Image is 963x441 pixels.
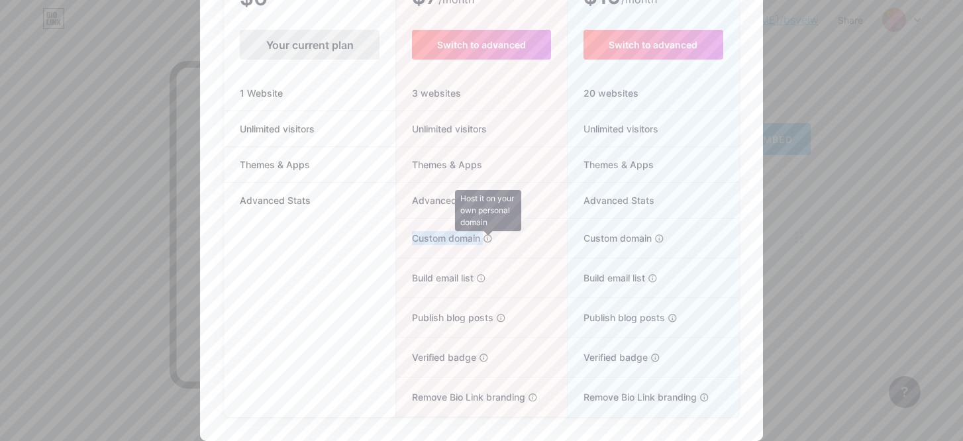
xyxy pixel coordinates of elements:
[568,350,648,364] span: Verified badge
[609,39,697,50] span: Switch to advanced
[568,311,665,324] span: Publish blog posts
[583,30,723,60] button: Switch to advanced
[396,75,566,111] div: 3 websites
[568,158,654,171] span: Themes & Apps
[224,122,330,136] span: Unlimited visitors
[224,158,326,171] span: Themes & Apps
[396,231,480,245] span: Custom domain
[412,30,550,60] button: Switch to advanced
[396,350,476,364] span: Verified badge
[396,311,493,324] span: Publish blog posts
[396,122,487,136] span: Unlimited visitors
[396,390,525,404] span: Remove Bio Link branding
[568,271,645,285] span: Build email list
[568,122,658,136] span: Unlimited visitors
[568,193,654,207] span: Advanced Stats
[224,193,327,207] span: Advanced Stats
[396,158,482,171] span: Themes & Apps
[568,390,697,404] span: Remove Bio Link branding
[224,86,299,100] span: 1 Website
[240,30,380,60] div: Your current plan
[568,75,739,111] div: 20 websites
[396,271,474,285] span: Build email list
[396,193,483,207] span: Advanced Stats
[568,231,652,245] span: Custom domain
[437,39,526,50] span: Switch to advanced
